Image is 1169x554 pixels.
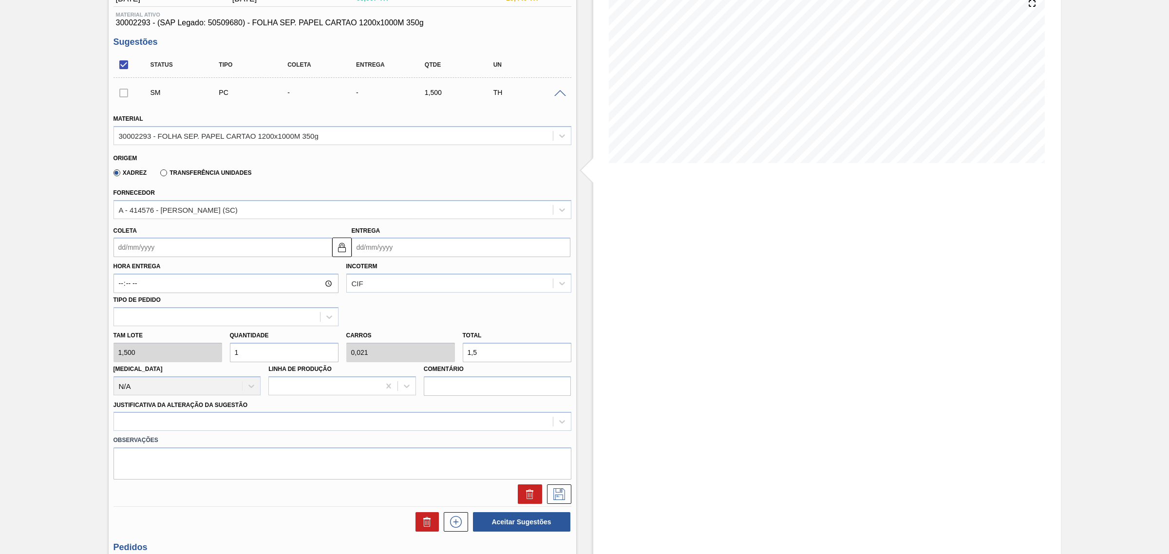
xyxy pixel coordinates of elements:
[491,89,569,96] div: TH
[116,12,569,18] span: Material ativo
[113,329,222,343] label: Tam lote
[468,511,571,533] div: Aceitar Sugestões
[113,402,248,408] label: Justificativa da Alteração da Sugestão
[422,89,500,96] div: 1,500
[113,227,137,234] label: Coleta
[116,18,569,27] span: 30002293 - (SAP Legado: 50509680) - FOLHA SEP. PAPEL CARTAO 1200x1000M 350g
[352,238,570,257] input: dd/mm/yyyy
[354,89,432,96] div: -
[113,169,147,176] label: Xadrez
[113,189,155,196] label: Fornecedor
[268,366,332,372] label: Linha de Produção
[513,484,542,504] div: Excluir Sugestão
[119,131,319,140] div: 30002293 - FOLHA SEP. PAPEL CARTAO 1200x1000M 350g
[113,433,571,447] label: Observações
[216,89,294,96] div: Pedido de Compra
[285,89,363,96] div: -
[113,259,339,274] label: Hora Entrega
[473,512,570,532] button: Aceitar Sugestões
[354,61,432,68] div: Entrega
[148,61,226,68] div: Status
[336,241,348,253] img: locked
[463,332,482,339] label: Total
[160,169,251,176] label: Transferência Unidades
[216,61,294,68] div: Tipo
[113,37,571,47] h3: Sugestões
[113,115,143,122] label: Material
[439,512,468,532] div: Nova sugestão
[113,238,332,257] input: dd/mm/yyyy
[113,296,161,303] label: Tipo de pedido
[285,61,363,68] div: Coleta
[352,279,363,288] div: CIF
[113,366,163,372] label: [MEDICAL_DATA]
[411,512,439,532] div: Excluir Sugestões
[346,263,377,270] label: Incoterm
[113,155,137,162] label: Origem
[119,205,238,214] div: A - 414576 - [PERSON_NAME] (SC)
[542,484,571,504] div: Salvar Sugestão
[491,61,569,68] div: UN
[113,542,571,553] h3: Pedidos
[424,362,571,376] label: Comentário
[230,332,269,339] label: Quantidade
[346,332,372,339] label: Carros
[422,61,500,68] div: Qtde
[352,227,380,234] label: Entrega
[332,238,352,257] button: locked
[148,89,226,96] div: Sugestão Manual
